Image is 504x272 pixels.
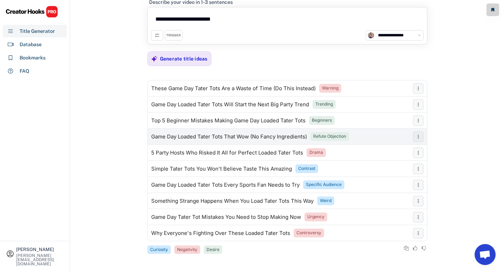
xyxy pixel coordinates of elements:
div: Urgency [307,214,324,220]
div: Title Generator [20,28,55,35]
div: Weird [320,198,331,204]
div: Game Day Tater Tot Mistakes You Need to Stop Making Now [151,214,301,220]
div: Controversy [296,230,321,236]
div: TRIGGER [166,33,181,38]
div: 5 Party Hosts Who Risked It All for Perfect Loaded Tater Tots [151,150,303,156]
div: Generate title ideas [160,56,208,62]
div: Simple Tater Tots You Won't Believe Taste This Amazing [151,166,292,172]
img: CHPRO%20Logo.svg [6,6,58,18]
div: Curiosity [150,247,168,253]
div: Game Day Loaded Tater Tots That Wow (No Fancy Ingredients) [151,134,307,139]
div: Warning [322,85,338,91]
img: channels4_profile.jpg [368,32,374,38]
div: Desire [206,247,219,253]
div: Why Everyone's Fighting Over These Loaded Tater Tots [151,230,290,236]
div: [PERSON_NAME] [16,247,64,252]
div: Trending [315,101,333,107]
div: Refute Objection [313,134,346,139]
div: Top 5 Beginner Mistakes Making Game Day Loaded Tater Tots [151,118,306,123]
div: Drama [309,150,323,156]
div: FAQ [20,67,29,75]
div: Contrast [298,166,315,172]
div: Database [20,41,42,48]
div: [PERSON_NAME][EMAIL_ADDRESS][DOMAIN_NAME] [16,253,64,266]
div: These Game Day Tater Tots Are a Waste of Time (Do This Instead) [151,86,316,91]
div: Something Strange Happens When You Load Tater Tots This Way [151,198,314,204]
a: Open chat [475,244,496,265]
div: Game Day Loaded Tater Tots Every Sports Fan Needs to Try [151,182,300,188]
div: Beginners [312,117,332,123]
div: Bookmarks [20,54,45,62]
div: Specific Audience [306,182,342,188]
div: Negativity [177,247,197,253]
div: Game Day Loaded Tater Tots Will Start the Next Big Party Trend [151,102,309,107]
